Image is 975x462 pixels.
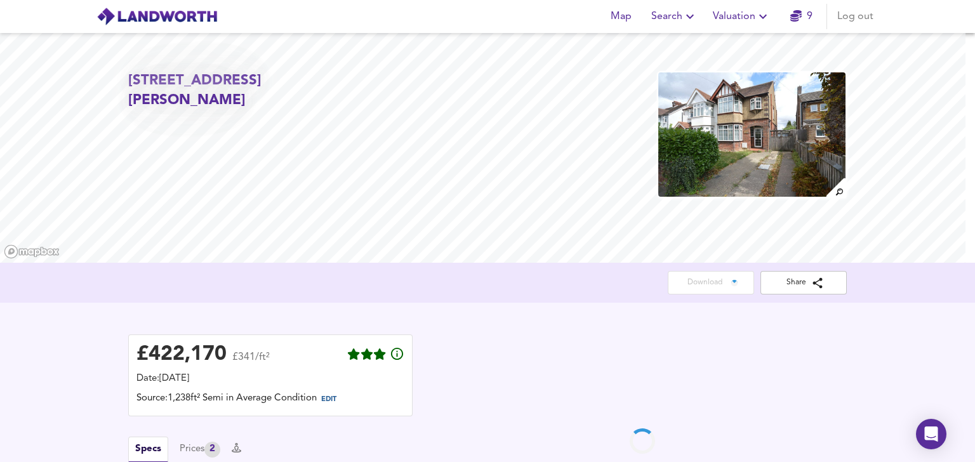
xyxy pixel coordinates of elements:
a: Mapbox homepage [4,244,60,259]
button: 9 [781,4,821,29]
h2: [STREET_ADDRESS][PERSON_NAME] [128,71,358,111]
button: Share [760,271,847,294]
span: Valuation [713,8,771,25]
button: Prices2 [180,442,220,458]
div: 2 [204,442,220,458]
span: Share [771,276,837,289]
button: Map [600,4,641,29]
span: £341/ft² [232,352,270,371]
img: property [657,71,847,198]
div: Prices [180,442,220,458]
button: Log out [832,4,879,29]
div: Source: 1,238ft² Semi in Average Condition [136,392,404,408]
button: Search [646,4,703,29]
span: Map [606,8,636,25]
a: 9 [790,8,812,25]
button: Valuation [708,4,776,29]
div: Open Intercom Messenger [916,419,946,449]
img: logo [96,7,218,26]
div: £ 422,170 [136,345,227,364]
span: EDIT [321,396,336,403]
span: Search [651,8,698,25]
span: Log out [837,8,873,25]
img: search [825,176,847,199]
div: Date: [DATE] [136,372,404,386]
